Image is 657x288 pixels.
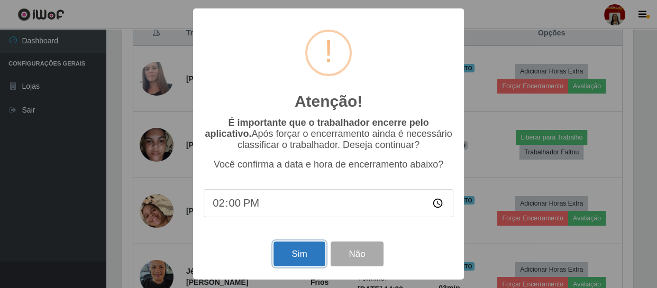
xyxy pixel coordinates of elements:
h2: Atenção! [295,92,362,111]
p: Você confirma a data e hora de encerramento abaixo? [204,159,453,170]
p: Após forçar o encerramento ainda é necessário classificar o trabalhador. Deseja continuar? [204,117,453,151]
b: É importante que o trabalhador encerre pelo aplicativo. [205,117,428,139]
button: Não [331,241,383,266]
button: Sim [273,241,325,266]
